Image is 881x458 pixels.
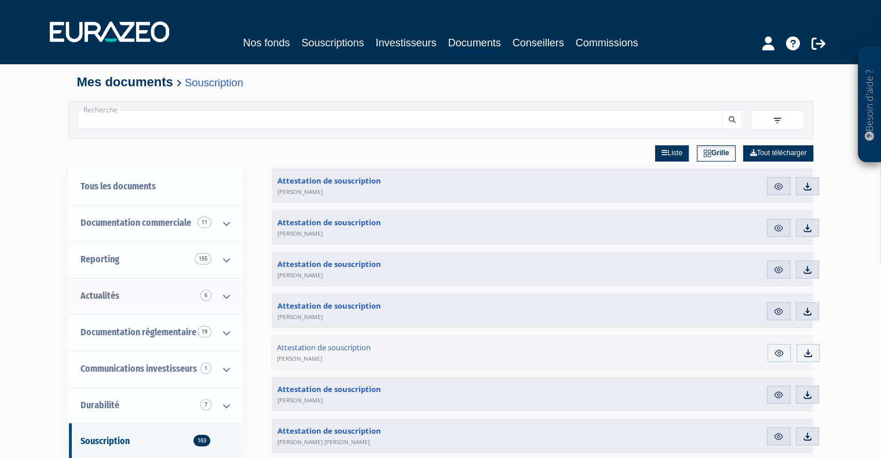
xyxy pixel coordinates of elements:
a: Souscriptions [301,35,364,51]
h4: Mes documents [77,75,805,89]
img: download.svg [802,306,813,317]
span: 19 [198,326,211,338]
img: download.svg [802,181,813,192]
a: Attestation de souscription[PERSON_NAME] [272,252,612,287]
span: Communications investisseurs [81,363,197,374]
a: Documentation règlementaire 19 [69,314,242,351]
a: Nos fonds [243,35,290,51]
img: download.svg [802,390,813,400]
span: Attestation de souscription [277,384,381,405]
span: Documentation commerciale [81,217,191,228]
span: Souscription [81,435,130,446]
a: Documentation commerciale 11 [69,205,242,241]
a: Commissions [576,35,638,51]
span: Attestation de souscription [277,217,381,238]
img: filter.svg [772,115,783,126]
span: 6 [200,290,211,301]
span: 7 [200,399,211,411]
img: eye.svg [774,348,784,358]
span: [PERSON_NAME] [277,188,323,196]
a: Attestation de souscription[PERSON_NAME] [PERSON_NAME] [272,419,612,453]
img: eye.svg [773,390,784,400]
span: 155 [195,253,211,265]
img: grid.svg [703,149,711,157]
a: Conseillers [513,35,564,51]
a: Souscription [185,76,243,89]
a: Grille [697,145,736,162]
span: [PERSON_NAME] [PERSON_NAME] [277,438,370,446]
a: Reporting 155 [69,241,242,278]
a: Tous les documents [69,168,242,205]
span: Reporting [81,254,119,265]
span: 1 [200,362,211,374]
img: download.svg [802,265,813,275]
span: [PERSON_NAME] [277,396,323,404]
img: eye.svg [773,181,784,192]
span: 103 [193,435,210,446]
span: [PERSON_NAME] [277,271,323,279]
p: Besoin d'aide ? [863,53,876,157]
img: eye.svg [773,306,784,317]
span: Durabilité [81,400,119,411]
img: eye.svg [773,223,784,233]
a: Liste [655,145,689,162]
span: [PERSON_NAME] [277,313,323,321]
span: Attestation de souscription [277,426,381,446]
img: 1732889491-logotype_eurazeo_blanc_rvb.png [50,21,169,42]
a: Actualités 6 [69,278,242,314]
a: Durabilité 7 [69,387,242,424]
a: Attestation de souscription[PERSON_NAME] [272,377,612,412]
span: Actualités [81,290,119,301]
img: download.svg [802,223,813,233]
span: [PERSON_NAME] [277,354,322,362]
a: Communications investisseurs 1 [69,351,242,387]
span: 11 [198,217,211,228]
span: Attestation de souscription [277,175,381,196]
a: Documents [448,35,501,53]
img: eye.svg [773,431,784,442]
span: Attestation de souscription [277,259,381,280]
a: Attestation de souscription[PERSON_NAME] [272,294,612,328]
input: Recherche [78,110,723,129]
span: Attestation de souscription [277,342,371,363]
img: download.svg [802,431,813,442]
img: download.svg [803,348,813,358]
span: [PERSON_NAME] [277,229,323,237]
span: Attestation de souscription [277,301,381,321]
img: eye.svg [773,265,784,275]
a: Attestation de souscription[PERSON_NAME] [272,168,612,203]
a: Attestation de souscription[PERSON_NAME] [271,335,613,371]
span: Documentation règlementaire [81,327,196,338]
a: Attestation de souscription[PERSON_NAME] [272,210,612,245]
a: Investisseurs [375,35,436,51]
a: Tout télécharger [743,145,813,162]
